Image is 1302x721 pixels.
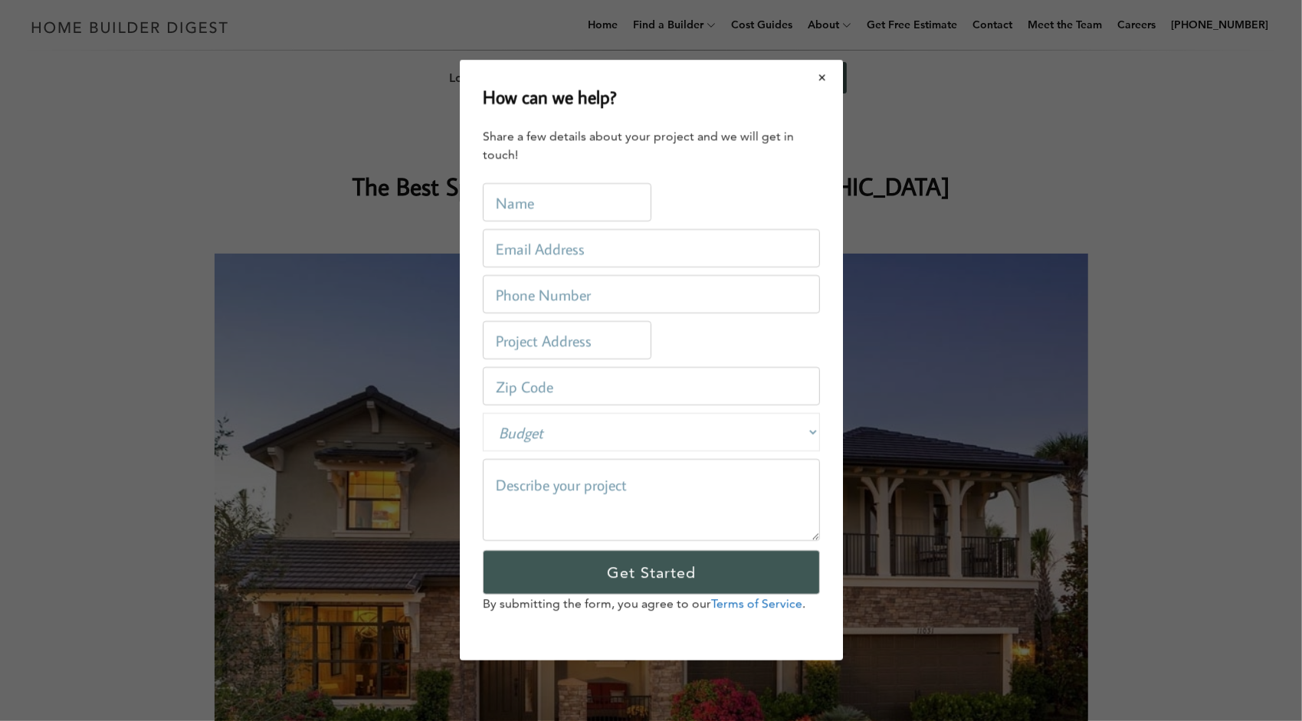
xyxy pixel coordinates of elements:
[1008,611,1284,703] iframe: Drift Widget Chat Controller
[711,597,802,611] a: Terms of Service
[483,276,820,314] input: Phone Number
[483,322,651,360] input: Project Address
[483,368,820,406] input: Zip Code
[483,551,820,595] input: Get Started
[483,184,651,222] input: Name
[802,61,843,93] button: Close modal
[483,128,820,165] div: Share a few details about your project and we will get in touch!
[483,595,820,614] p: By submitting the form, you agree to our .
[483,230,820,268] input: Email Address
[483,83,617,110] h2: How can we help?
